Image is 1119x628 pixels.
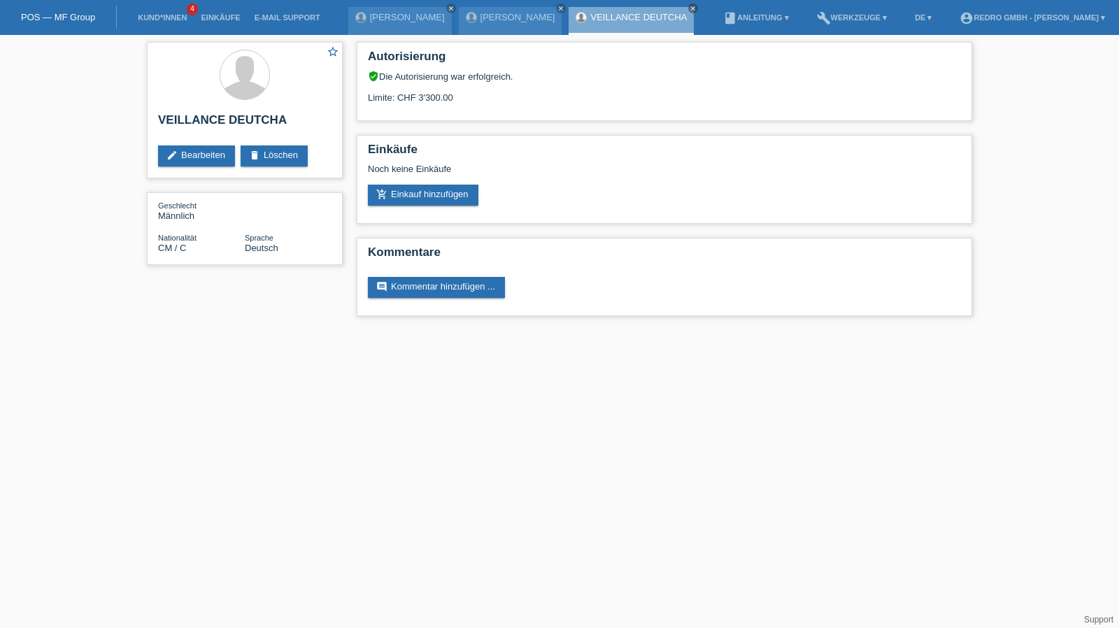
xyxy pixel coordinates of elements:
[368,71,961,82] div: Die Autorisierung war erfolgreich.
[249,150,260,161] i: delete
[158,234,197,242] span: Nationalität
[557,5,564,12] i: close
[446,3,456,13] a: close
[158,243,186,253] span: Kamerun / C / 19.09.2021
[368,71,379,82] i: verified_user
[158,201,197,210] span: Geschlecht
[21,12,95,22] a: POS — MF Group
[376,189,387,200] i: add_shopping_cart
[368,50,961,71] h2: Autorisierung
[908,13,939,22] a: DE ▾
[590,12,687,22] a: VEILLANCE DEUTCHA
[810,13,895,22] a: buildWerkzeuge ▾
[368,82,961,103] div: Limite: CHF 3'300.00
[716,13,795,22] a: bookAnleitung ▾
[166,150,178,161] i: edit
[817,11,831,25] i: build
[248,13,327,22] a: E-Mail Support
[158,200,245,221] div: Männlich
[370,12,445,22] a: [PERSON_NAME]
[241,145,308,166] a: deleteLöschen
[158,113,332,134] h2: VEILLANCE DEUTCHA
[368,245,961,266] h2: Kommentare
[688,3,698,13] a: close
[187,3,198,15] span: 4
[376,281,387,292] i: comment
[723,11,737,25] i: book
[194,13,247,22] a: Einkäufe
[245,234,273,242] span: Sprache
[953,13,1112,22] a: account_circleRedro GmbH - [PERSON_NAME] ▾
[368,143,961,164] h2: Einkäufe
[327,45,339,58] i: star_border
[368,277,505,298] a: commentKommentar hinzufügen ...
[368,185,478,206] a: add_shopping_cartEinkauf hinzufügen
[690,5,697,12] i: close
[556,3,566,13] a: close
[245,243,278,253] span: Deutsch
[960,11,974,25] i: account_circle
[368,164,961,185] div: Noch keine Einkäufe
[480,12,555,22] a: [PERSON_NAME]
[1084,615,1113,625] a: Support
[158,145,235,166] a: editBearbeiten
[131,13,194,22] a: Kund*innen
[327,45,339,60] a: star_border
[448,5,455,12] i: close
